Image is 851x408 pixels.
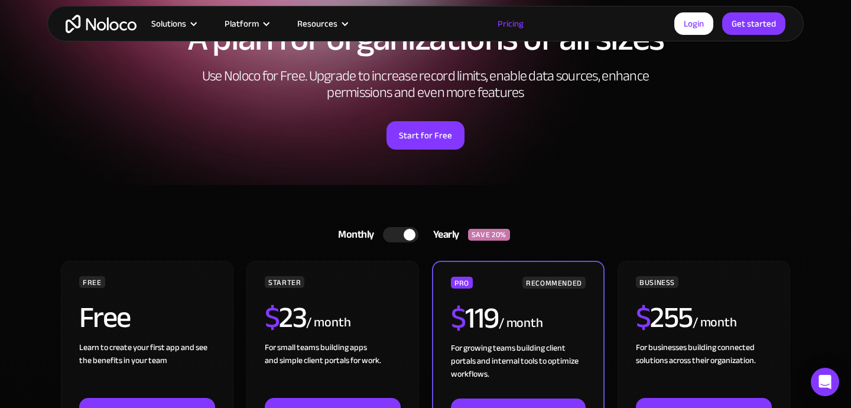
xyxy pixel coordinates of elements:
[468,229,510,241] div: SAVE 20%
[636,276,678,288] div: BUSINESS
[137,16,210,31] div: Solutions
[451,303,499,333] h2: 119
[636,303,693,332] h2: 255
[323,226,383,244] div: Monthly
[265,290,280,345] span: $
[66,15,137,33] a: home
[59,21,792,56] h1: A plan for organizations of all sizes
[265,341,401,398] div: For small teams building apps and simple client portals for work. ‍
[189,68,662,101] h2: Use Noloco for Free. Upgrade to increase record limits, enable data sources, enhance permissions ...
[210,16,282,31] div: Platform
[451,342,586,399] div: For growing teams building client portals and internal tools to optimize workflows.
[499,314,543,333] div: / month
[306,313,350,332] div: / month
[451,277,473,289] div: PRO
[522,277,586,289] div: RECOMMENDED
[693,313,737,332] div: / month
[722,12,785,35] a: Get started
[79,341,215,398] div: Learn to create your first app and see the benefits in your team ‍
[282,16,361,31] div: Resources
[151,16,186,31] div: Solutions
[79,303,131,332] h2: Free
[297,16,337,31] div: Resources
[811,368,839,396] div: Open Intercom Messenger
[636,341,772,398] div: For businesses building connected solutions across their organization. ‍
[636,290,651,345] span: $
[79,276,105,288] div: FREE
[225,16,259,31] div: Platform
[451,290,466,346] span: $
[418,226,468,244] div: Yearly
[483,16,538,31] a: Pricing
[265,276,304,288] div: STARTER
[265,303,307,332] h2: 23
[386,121,465,150] a: Start for Free
[674,12,713,35] a: Login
